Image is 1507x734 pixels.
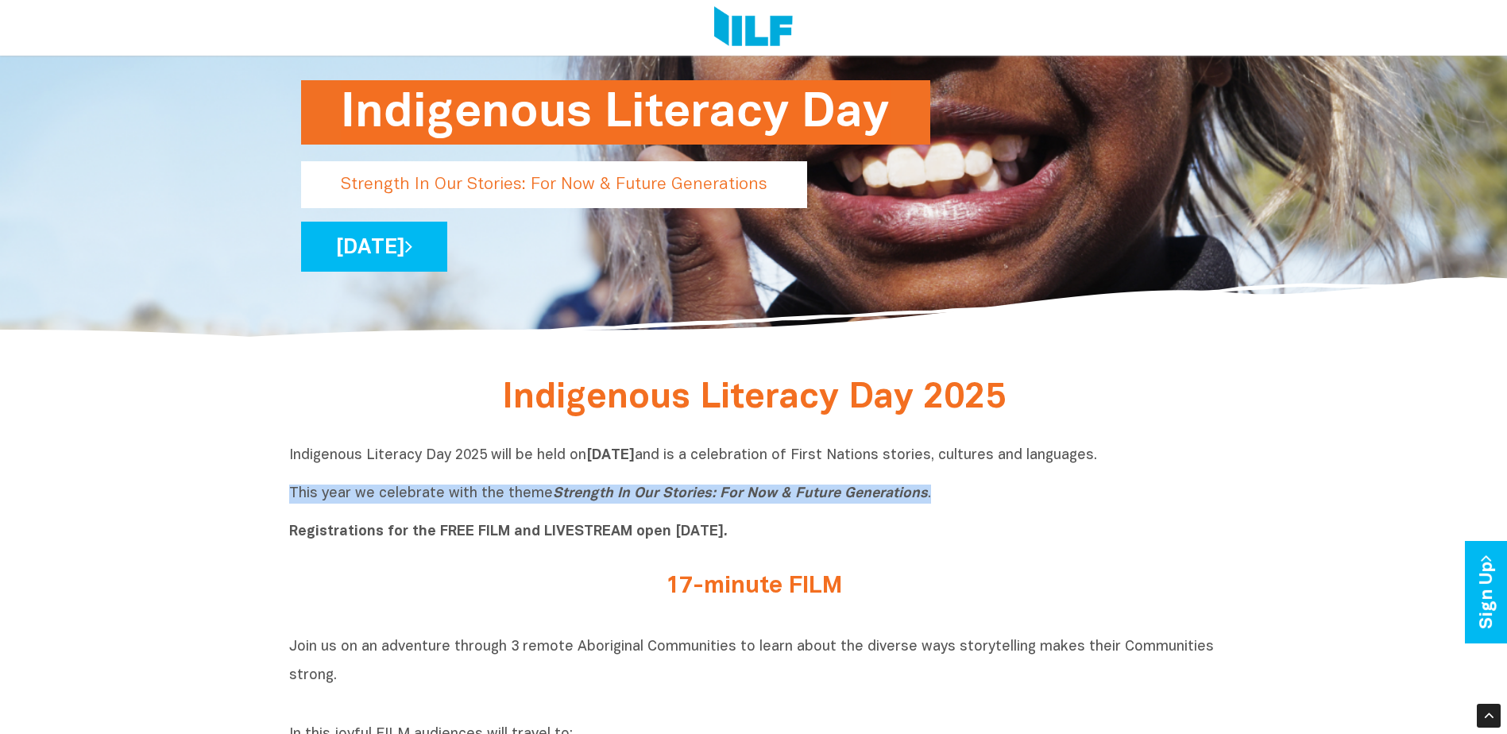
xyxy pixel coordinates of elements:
p: Strength In Our Stories: For Now & Future Generations [301,161,807,208]
b: [DATE] [586,449,635,462]
h2: 17-minute FILM [456,574,1052,600]
img: Logo [714,6,793,49]
i: Strength In Our Stories: For Now & Future Generations [553,487,928,500]
h1: Indigenous Literacy Day [341,80,891,145]
span: Indigenous Literacy Day 2025 [502,382,1006,415]
a: [DATE] [301,222,447,272]
span: Join us on an adventure through 3 remote Aboriginal Communities to learn about the diverse ways s... [289,640,1214,682]
div: Scroll Back to Top [1477,704,1501,728]
p: Indigenous Literacy Day 2025 will be held on and is a celebration of First Nations stories, cultu... [289,446,1219,542]
b: Registrations for the FREE FILM and LIVESTREAM open [DATE]. [289,525,728,539]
